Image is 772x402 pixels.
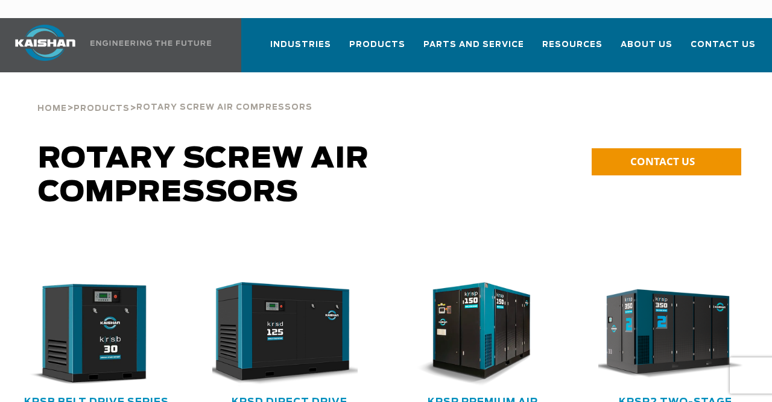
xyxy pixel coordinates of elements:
img: krsp150 [396,282,551,386]
div: krsd125 [212,282,367,386]
img: krsb30 [10,282,165,386]
span: About Us [621,38,672,52]
span: Rotary Screw Air Compressors [136,104,312,111]
img: krsp350 [589,282,744,386]
a: About Us [621,29,672,70]
span: CONTACT US [630,154,695,168]
a: CONTACT US [592,148,741,175]
span: Parts and Service [423,38,524,52]
span: Resources [542,38,603,52]
a: Products [74,102,130,113]
div: krsp150 [405,282,560,386]
span: Industries [270,38,331,52]
a: Parts and Service [423,29,524,70]
span: Products [349,38,405,52]
span: Rotary Screw Air Compressors [38,145,369,207]
a: Contact Us [691,29,756,70]
a: Resources [542,29,603,70]
a: Home [37,102,67,113]
span: Products [74,105,130,113]
a: Industries [270,29,331,70]
a: Products [349,29,405,70]
span: Home [37,105,67,113]
span: Contact Us [691,38,756,52]
div: krsb30 [19,282,174,386]
img: Engineering the future [90,40,211,46]
img: krsd125 [203,282,358,386]
div: krsp350 [598,282,753,386]
div: > > [37,72,312,118]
